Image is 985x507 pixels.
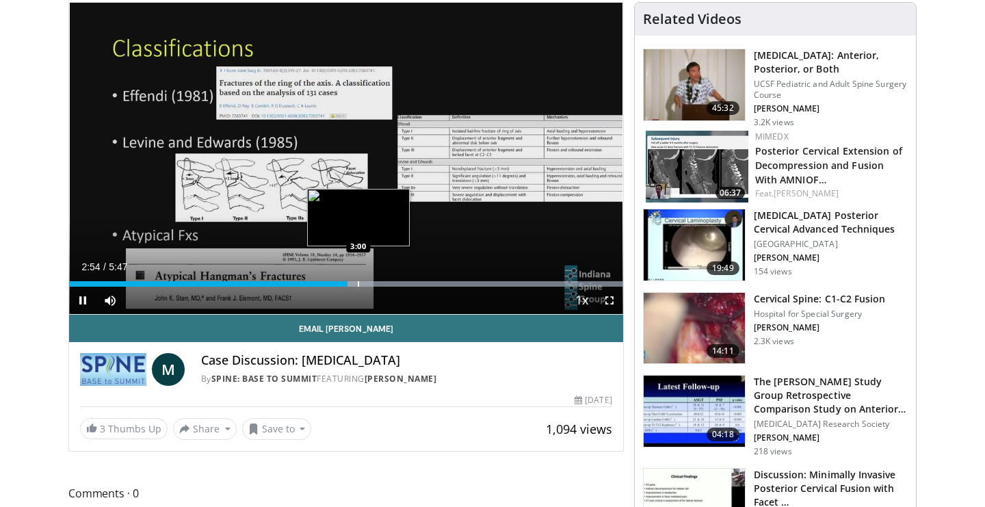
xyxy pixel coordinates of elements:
p: 3.2K views [754,117,794,128]
h3: Cervical Spine: C1-C2 Fusion [754,292,886,306]
a: 45:32 [MEDICAL_DATA]: Anterior, Posterior, or Both UCSF Pediatric and Adult Spine Surgery Course ... [643,49,908,128]
p: 154 views [754,266,792,277]
a: Posterior Cervical Extension of Decompression and Fusion With AMNIOF… [755,144,902,186]
p: [GEOGRAPHIC_DATA] [754,239,908,250]
span: 14:11 [707,344,739,358]
span: 06:37 [715,187,745,199]
p: UCSF Pediatric and Adult Spine Surgery Course [754,79,908,101]
a: 04:18 The [PERSON_NAME] Study Group Retrospective Comparison Study on Anterior Ver… [MEDICAL_DATA... [643,375,908,457]
img: 870ffff8-2fe6-4319-b880-d4926705d09e.150x105_q85_crop-smart_upscale.jpg [646,131,748,203]
div: Feat. [755,187,905,200]
p: [PERSON_NAME] [754,322,886,333]
img: c51e2cc9-3e2e-4ca4-a943-ee67790e077c.150x105_q85_crop-smart_upscale.jpg [644,293,745,364]
button: Playback Rate [568,287,596,314]
h3: [MEDICAL_DATA]: Anterior, Posterior, or Both [754,49,908,76]
button: Fullscreen [596,287,623,314]
a: 19:49 [MEDICAL_DATA] Posterior Cervical Advanced Techniques [GEOGRAPHIC_DATA] [PERSON_NAME] 154 v... [643,209,908,281]
div: Progress Bar [69,281,623,287]
a: M [152,353,185,386]
p: [MEDICAL_DATA] Research Society [754,419,908,430]
img: 17a1a6dd-787c-423e-94a1-c7a667a649ee.150x105_q85_crop-smart_upscale.jpg [644,376,745,447]
h3: [MEDICAL_DATA] Posterior Cervical Advanced Techniques [754,209,908,236]
img: bd44c2d2-e3bb-406c-8f0d-7832ae021590.150x105_q85_crop-smart_upscale.jpg [644,209,745,281]
a: Email [PERSON_NAME] [69,315,623,342]
p: [PERSON_NAME] [754,252,908,263]
img: 39881e2b-1492-44db-9479-cec6abaf7e70.150x105_q85_crop-smart_upscale.jpg [644,49,745,120]
span: 2:54 [81,261,100,272]
h4: Case Discussion: [MEDICAL_DATA] [201,353,612,368]
p: 218 views [754,446,792,457]
span: 1,094 views [546,421,612,437]
button: Share [173,418,237,440]
a: 06:37 [646,131,748,203]
img: image.jpeg [307,189,410,246]
span: 5:47 [109,261,127,272]
img: Spine: Base to Summit [80,353,146,386]
span: 3 [100,422,105,435]
span: Comments 0 [68,484,624,502]
p: [PERSON_NAME] [754,103,908,114]
span: 45:32 [707,101,739,115]
a: [PERSON_NAME] [365,373,437,385]
button: Save to [242,418,312,440]
h3: The [PERSON_NAME] Study Group Retrospective Comparison Study on Anterior Ver… [754,375,908,416]
p: [PERSON_NAME] [754,432,908,443]
a: 3 Thumbs Up [80,418,168,439]
p: 2.3K views [754,336,794,347]
div: By FEATURING [201,373,612,385]
video-js: Video Player [69,3,623,315]
a: [PERSON_NAME] [774,187,839,199]
a: MIMEDX [755,131,789,142]
a: 14:11 Cervical Spine: C1-C2 Fusion Hospital for Special Surgery [PERSON_NAME] 2.3K views [643,292,908,365]
span: / [103,261,106,272]
button: Mute [96,287,124,314]
h4: Related Videos [643,11,741,27]
button: Pause [69,287,96,314]
span: 04:18 [707,428,739,441]
div: [DATE] [575,394,612,406]
p: Hospital for Special Surgery [754,309,886,320]
span: 19:49 [707,261,739,275]
a: Spine: Base to Summit [211,373,317,385]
